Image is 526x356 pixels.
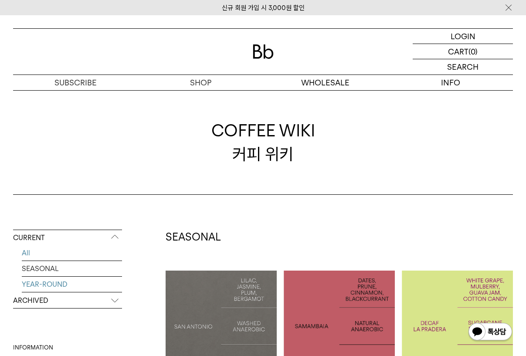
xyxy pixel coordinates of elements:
a: SHOP [138,75,263,90]
a: 신규 회원 가입 시 3,000원 할인 [222,4,305,12]
span: COFFEE WIKI [211,119,315,142]
div: INFORMATION [13,343,122,352]
div: 커피 위키 [211,119,315,165]
a: YEAR-ROUND [22,277,122,292]
p: CART [448,44,468,59]
p: (0) [468,44,478,59]
a: LOGIN [413,29,513,44]
p: INFO [388,75,513,90]
img: 로고 [253,44,274,59]
p: SEARCH [447,59,478,75]
a: CART (0) [413,44,513,59]
img: 카카오톡 채널 1:1 채팅 버튼 [468,322,513,343]
a: SEASONAL [22,261,122,276]
p: LOGIN [451,29,475,44]
a: SUBSCRIBE [13,75,138,90]
p: WHOLESALE [263,75,388,90]
h2: SEASONAL [166,230,513,244]
a: All [22,245,122,261]
p: CURRENT [13,230,122,246]
p: ARCHIVED [13,293,122,309]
